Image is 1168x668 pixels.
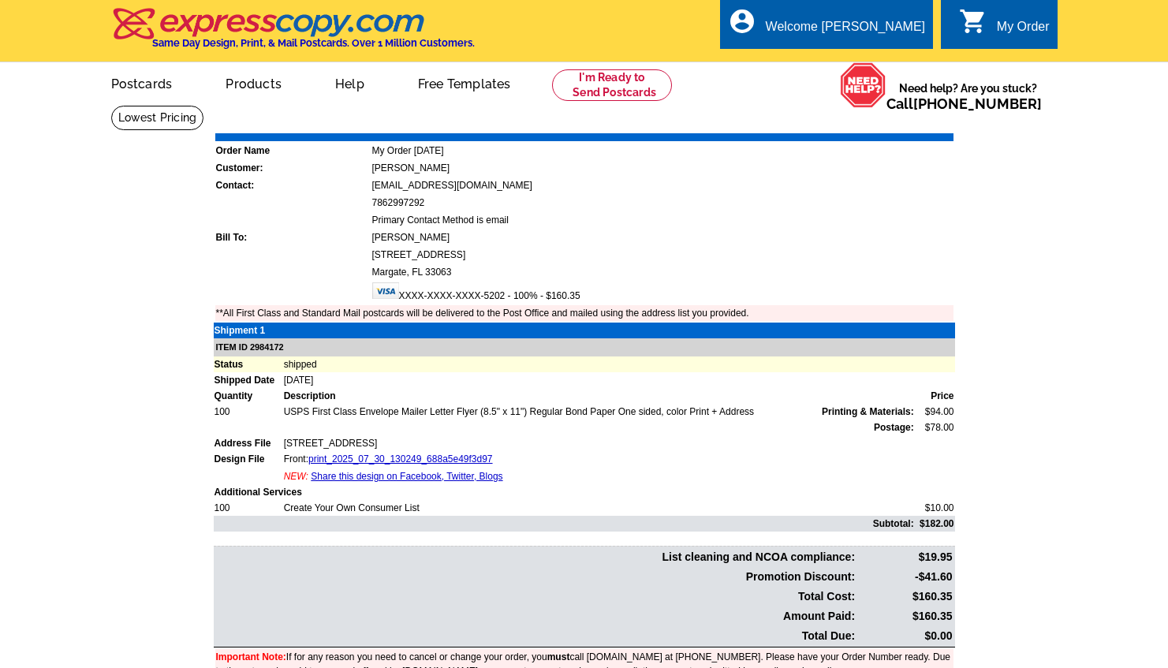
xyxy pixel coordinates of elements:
td: Quantity [214,388,283,404]
td: Front: [283,451,915,467]
td: Status [214,356,283,372]
td: ITEM ID 2984172 [214,338,955,356]
span: Printing & Materials: [822,405,914,419]
td: Shipped Date [214,372,283,388]
td: $94.00 [915,404,955,420]
td: [DATE] [283,372,955,388]
td: Customer: [215,160,370,176]
i: shopping_cart [959,7,987,35]
td: Margate, FL 33063 [371,264,953,280]
strong: Postage: [874,422,914,433]
td: Amount Paid: [215,607,856,625]
a: shopping_cart My Order [959,17,1050,37]
td: -$41.60 [857,568,953,586]
td: $19.95 [857,548,953,566]
div: Welcome [PERSON_NAME] [766,20,925,42]
span: Call [886,95,1042,112]
img: visa.gif [372,282,399,299]
td: Shipment 1 [214,323,283,338]
td: My Order [DATE] [371,143,953,159]
td: Subtotal: [214,516,915,532]
td: [PERSON_NAME] [371,230,953,245]
span: NEW: [284,471,308,482]
a: Help [310,64,390,101]
td: Price [915,388,955,404]
td: [PERSON_NAME] [371,160,953,176]
td: **All First Class and Standard Mail postcards will be delivered to the Post Office and mailed usi... [215,305,953,321]
td: Contact: [215,177,370,193]
td: XXXX-XXXX-XXXX-5202 - 100% - $160.35 [371,282,953,304]
font: Important Note: [216,651,286,662]
td: Order Name [215,143,370,159]
td: Total Cost: [215,588,856,606]
a: Postcards [86,64,198,101]
a: Same Day Design, Print, & Mail Postcards. Over 1 Million Customers. [111,19,475,49]
a: Products [200,64,307,101]
a: Share this design on Facebook, Twitter, Blogs [311,471,502,482]
b: must [547,651,570,662]
td: $160.35 [857,607,953,625]
td: $78.00 [915,420,955,435]
td: Primary Contact Method is email [371,212,953,228]
td: Additional Services [214,484,955,500]
span: Need help? Are you stuck? [886,80,1050,112]
td: [STREET_ADDRESS] [283,435,915,451]
td: [EMAIL_ADDRESS][DOMAIN_NAME] [371,177,953,193]
td: Create Your Own Consumer List [283,500,915,516]
td: Total Due: [215,627,856,645]
td: $160.35 [857,588,953,606]
td: $0.00 [857,627,953,645]
td: shipped [283,356,955,372]
td: Design File [214,451,283,467]
a: Free Templates [393,64,536,101]
td: Description [283,388,915,404]
td: Address File [214,435,283,451]
td: $182.00 [915,516,955,532]
td: [STREET_ADDRESS] [371,247,953,263]
td: 100 [214,404,283,420]
h4: Same Day Design, Print, & Mail Postcards. Over 1 Million Customers. [152,37,475,49]
td: 100 [214,500,283,516]
td: 7862997292 [371,195,953,211]
div: My Order [997,20,1050,42]
a: print_2025_07_30_130249_688a5e49f3d97 [308,453,493,465]
i: account_circle [728,7,756,35]
td: Promotion Discount: [215,568,856,586]
td: Bill To: [215,230,370,245]
img: help [840,62,886,108]
td: $10.00 [915,500,955,516]
a: [PHONE_NUMBER] [913,95,1042,112]
td: List cleaning and NCOA compliance: [215,548,856,566]
td: USPS First Class Envelope Mailer Letter Flyer (8.5" x 11") Regular Bond Paper One sided, color Pr... [283,404,915,420]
